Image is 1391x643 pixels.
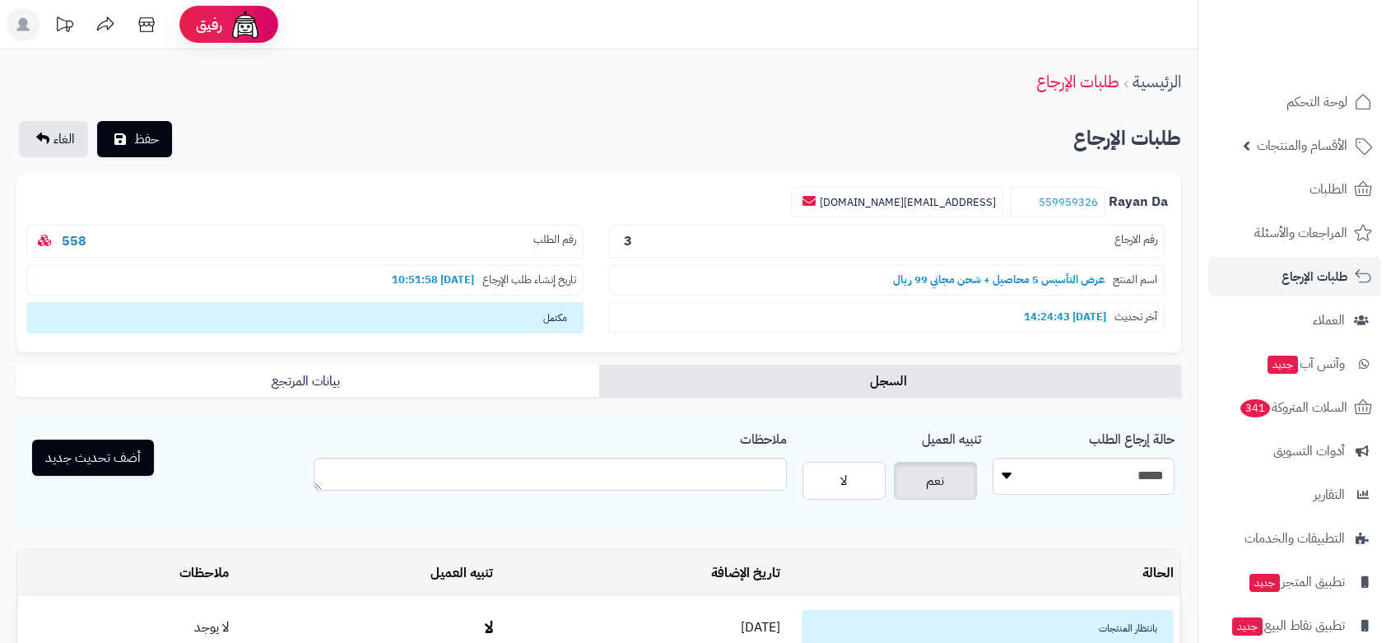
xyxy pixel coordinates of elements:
[1268,356,1298,374] span: جديد
[1286,91,1347,114] span: لوحة التحكم
[922,423,981,450] label: تنبيه العميل
[1208,170,1381,209] a: الطلبات
[16,365,599,398] a: بيانات المرتجع
[1208,82,1381,122] a: لوحة التحكم
[26,302,584,333] span: مكتمل
[1254,221,1347,245] span: المراجعات والأسئلة
[1208,301,1381,340] a: العملاء
[820,194,996,210] a: [EMAIL_ADDRESS][DOMAIN_NAME]
[1244,527,1345,550] span: التطبيقات والخدمات
[1314,483,1345,506] span: التقارير
[1133,69,1181,94] a: الرئيسية
[134,129,159,149] span: حفظ
[1239,396,1347,419] span: السلات المتروكة
[1208,519,1381,558] a: التطبيقات والخدمات
[19,121,88,157] a: الغاء
[17,551,235,596] td: ملاحظات
[1039,194,1098,210] a: 559959326
[1208,388,1381,427] a: السلات المتروكة341
[740,423,787,450] label: ملاحظات
[1113,273,1157,288] span: اسم المنتج
[1114,310,1157,325] span: آخر تحديث
[196,15,222,35] span: رفيق
[32,440,154,476] button: أضف تحديث جديد
[1310,178,1347,201] span: الطلبات
[1230,614,1345,637] span: تطبيق نقاط البيع
[1208,562,1381,602] a: تطبيق المتجرجديد
[1249,574,1280,592] span: جديد
[1089,423,1175,450] label: حالة إرجاع الطلب
[44,8,85,45] a: تحديثات المنصة
[1208,257,1381,296] a: طلبات الإرجاع
[533,232,576,251] span: رقم الطلب
[624,231,632,251] b: 3
[1273,440,1345,463] span: أدوات التسويق
[1266,352,1345,375] span: وآتس آب
[384,272,482,287] b: [DATE] 10:51:58
[1208,213,1381,253] a: المراجعات والأسئلة
[62,231,86,251] a: 558
[1109,193,1168,212] b: Rayan Da
[926,471,944,491] span: نعم
[229,8,262,41] img: ai-face.png
[53,129,75,149] span: الغاء
[235,551,500,596] td: تنبيه العميل
[1232,617,1263,636] span: جديد
[1114,232,1157,251] span: رقم الارجاع
[482,273,576,288] span: تاريخ إنشاء طلب الإرجاع
[885,272,1113,287] b: عرض التأسيس 5 محاصيل + شحن مجاني 99 ريال
[1282,265,1347,288] span: طلبات الإرجاع
[1016,309,1114,324] b: [DATE] 14:24:43
[97,121,172,157] button: حفظ
[1073,122,1181,156] h2: طلبات الإرجاع
[1036,69,1119,94] a: طلبات الإرجاع
[787,551,1180,596] td: الحالة
[1208,431,1381,471] a: أدوات التسويق
[500,551,787,596] td: تاريخ الإضافة
[1240,399,1270,417] span: 341
[1313,309,1345,332] span: العملاء
[1208,475,1381,515] a: التقارير
[599,365,1182,398] a: السجل
[485,615,493,640] b: لا
[1248,571,1345,594] span: تطبيق المتجر
[840,471,847,491] span: لا
[1208,344,1381,384] a: وآتس آبجديد
[1257,134,1347,157] span: الأقسام والمنتجات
